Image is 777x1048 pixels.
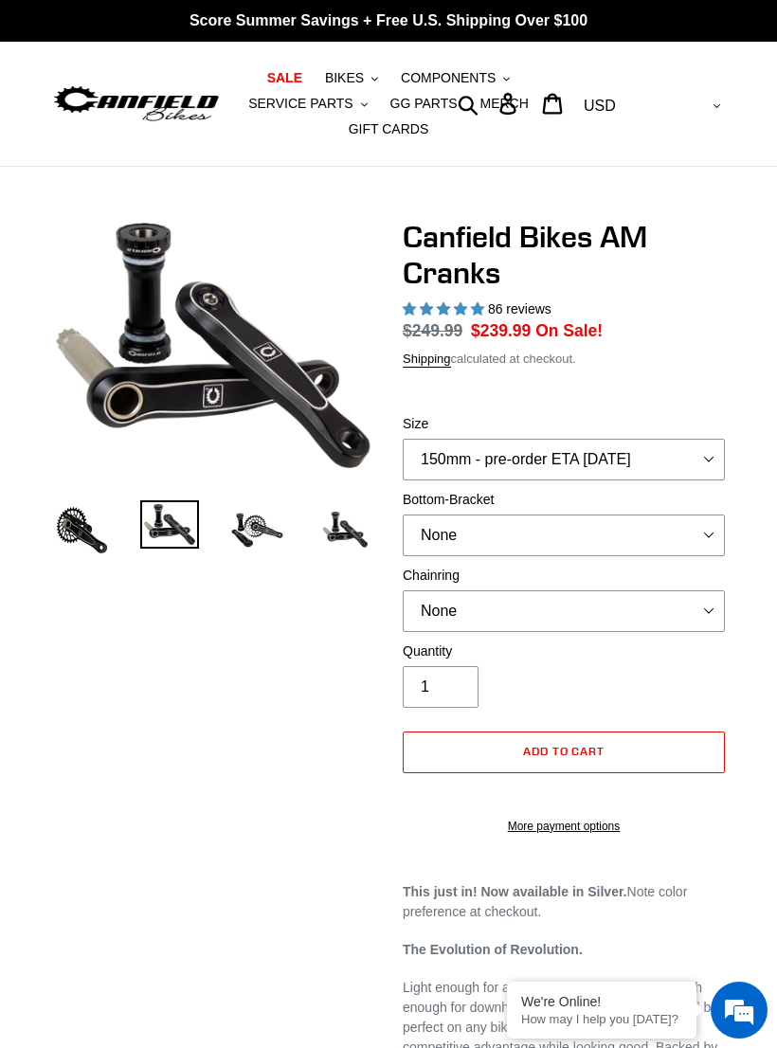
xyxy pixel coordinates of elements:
[403,301,488,316] span: 4.97 stars
[403,352,451,368] a: Shipping
[248,96,352,112] span: SERVICE PARTS
[523,744,605,758] span: Add to cart
[227,500,287,560] img: Load image into Gallery viewer, Canfield Bikes AM Cranks
[403,882,725,922] p: Note color preference at checkout.
[488,301,551,316] span: 86 reviews
[349,121,429,137] span: GIFT CARDS
[403,818,725,835] a: More payment options
[52,500,112,560] img: Load image into Gallery viewer, Canfield Bikes AM Cranks
[140,500,200,549] img: Load image into Gallery viewer, Canfield Cranks
[267,70,302,86] span: SALE
[403,321,462,340] s: $249.99
[403,490,725,510] label: Bottom-Bracket
[471,321,531,340] span: $239.99
[403,350,725,369] div: calculated at checkout.
[403,414,725,434] label: Size
[325,70,364,86] span: BIKES
[403,219,725,292] h1: Canfield Bikes AM Cranks
[381,91,467,117] a: GG PARTS
[258,65,312,91] a: SALE
[390,96,458,112] span: GG PARTS
[403,732,725,773] button: Add to cart
[316,65,388,91] button: BIKES
[403,641,725,661] label: Quantity
[401,70,496,86] span: COMPONENTS
[391,65,519,91] button: COMPONENTS
[403,942,583,957] strong: The Evolution of Revolution.
[52,82,221,124] img: Canfield Bikes
[521,994,682,1009] div: We're Online!
[403,884,627,899] strong: This just in! Now available in Silver.
[239,91,376,117] button: SERVICE PARTS
[339,117,439,142] a: GIFT CARDS
[316,500,375,560] img: Load image into Gallery viewer, CANFIELD-AM_DH-CRANKS
[535,318,603,343] span: On Sale!
[521,1012,682,1026] p: How may I help you today?
[56,223,370,468] img: Canfield Cranks
[403,566,725,586] label: Chainring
